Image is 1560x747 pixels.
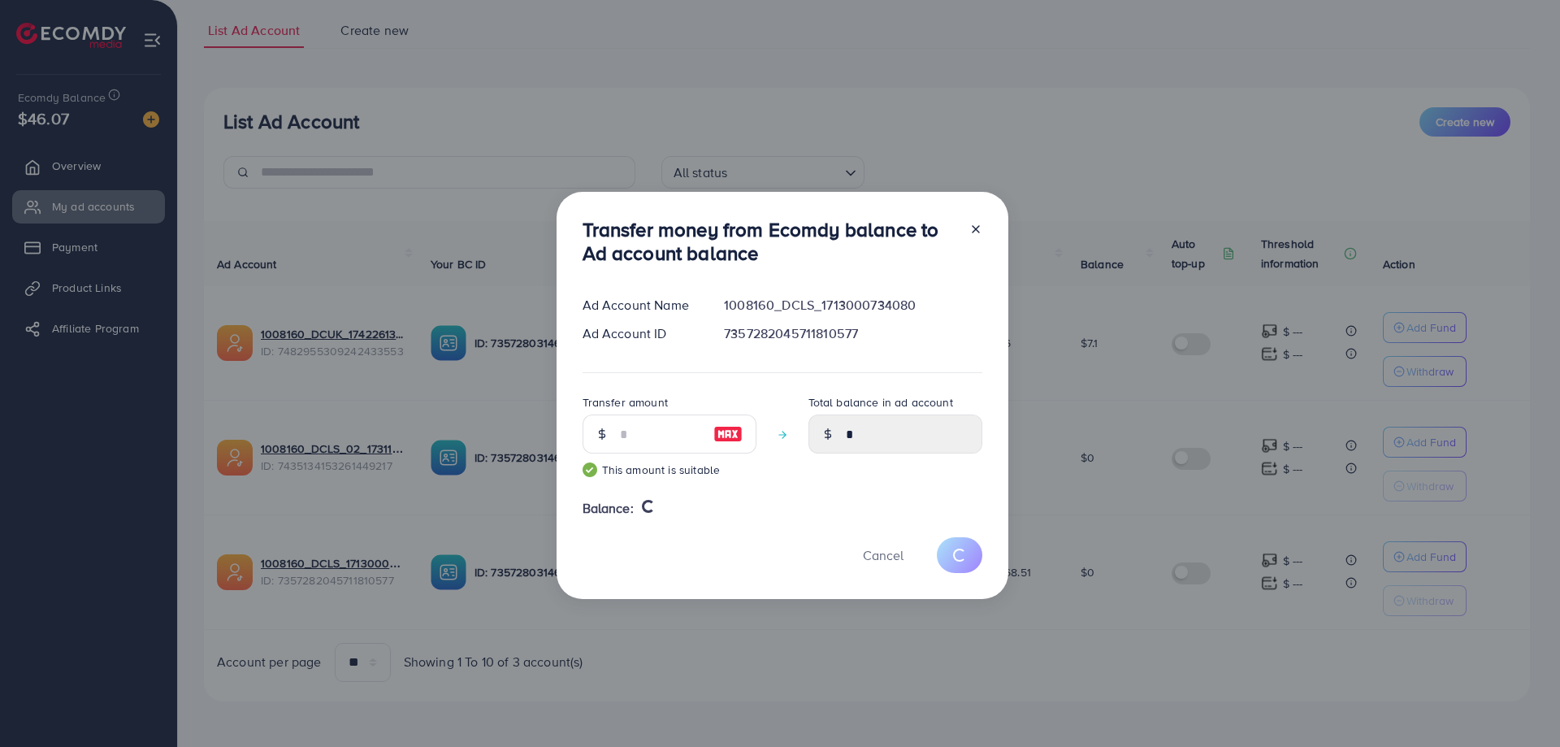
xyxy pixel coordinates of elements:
label: Total balance in ad account [808,394,953,410]
iframe: Chat [1491,674,1548,735]
span: Balance: [583,499,634,518]
div: Ad Account ID [570,324,712,343]
label: Transfer amount [583,394,668,410]
div: Ad Account Name [570,296,712,315]
h3: Transfer money from Ecomdy balance to Ad account balance [583,218,956,265]
span: Cancel [863,546,903,564]
img: image [713,424,743,444]
div: 1008160_DCLS_1713000734080 [711,296,994,315]
button: Cancel [843,537,924,572]
img: guide [583,463,597,477]
div: 7357282045711810577 [711,324,994,343]
small: This amount is suitable [583,462,756,478]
